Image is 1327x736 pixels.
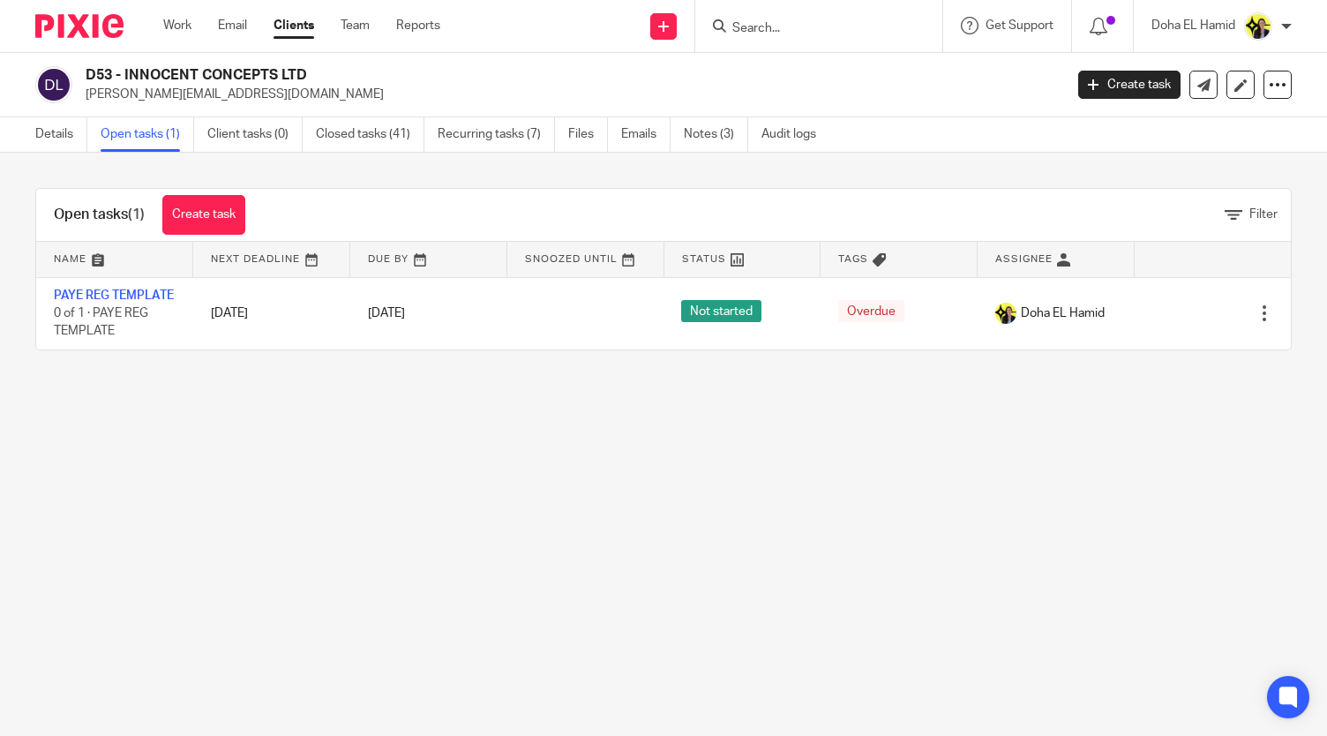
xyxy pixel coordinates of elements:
[54,289,174,302] a: PAYE REG TEMPLATE
[525,254,618,264] span: Snoozed Until
[1244,12,1272,41] img: Doha-Starbridge.jpg
[1078,71,1181,99] a: Create task
[1021,304,1105,322] span: Doha EL Hamid
[274,17,314,34] a: Clients
[101,117,194,152] a: Open tasks (1)
[86,86,1052,103] p: [PERSON_NAME][EMAIL_ADDRESS][DOMAIN_NAME]
[682,254,726,264] span: Status
[838,254,868,264] span: Tags
[621,117,671,152] a: Emails
[341,17,370,34] a: Team
[684,117,748,152] a: Notes (3)
[218,17,247,34] a: Email
[163,17,191,34] a: Work
[193,277,350,349] td: [DATE]
[162,195,245,235] a: Create task
[731,21,889,37] input: Search
[35,117,87,152] a: Details
[1249,208,1278,221] span: Filter
[438,117,555,152] a: Recurring tasks (7)
[396,17,440,34] a: Reports
[35,14,124,38] img: Pixie
[681,300,761,322] span: Not started
[986,19,1053,32] span: Get Support
[207,117,303,152] a: Client tasks (0)
[35,66,72,103] img: svg%3E
[316,117,424,152] a: Closed tasks (41)
[995,303,1016,324] img: Doha-Starbridge.jpg
[568,117,608,152] a: Files
[838,300,904,322] span: Overdue
[54,307,148,338] span: 0 of 1 · PAYE REG TEMPLATE
[54,206,145,224] h1: Open tasks
[368,307,405,319] span: [DATE]
[761,117,829,152] a: Audit logs
[86,66,858,85] h2: D53 - INNOCENT CONCEPTS LTD
[1151,17,1235,34] p: Doha EL Hamid
[128,207,145,222] span: (1)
